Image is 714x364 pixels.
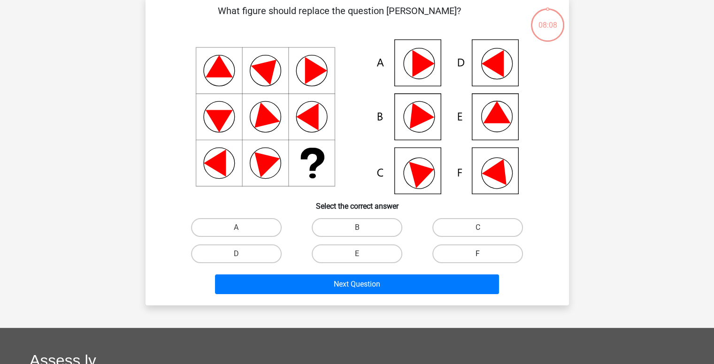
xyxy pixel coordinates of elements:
button: Next Question [215,274,499,294]
p: What figure should replace the question [PERSON_NAME]? [161,4,519,32]
h6: Select the correct answer [161,194,554,211]
label: D [191,244,282,263]
div: 08:08 [530,8,565,31]
label: A [191,218,282,237]
label: B [312,218,402,237]
label: F [432,244,523,263]
label: C [432,218,523,237]
label: E [312,244,402,263]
